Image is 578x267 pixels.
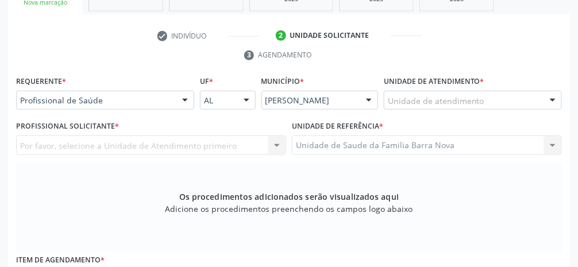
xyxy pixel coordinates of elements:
[20,95,171,106] span: Profissional de Saúde
[179,191,399,203] span: Os procedimentos adicionados serão visualizados aqui
[292,118,383,136] label: Unidade de referência
[384,73,484,91] label: Unidade de atendimento
[16,118,119,136] label: Profissional Solicitante
[200,73,213,91] label: UF
[261,73,305,91] label: Município
[165,203,413,215] span: Adicione os procedimentos preenchendo os campos logo abaixo
[204,95,232,106] span: AL
[16,73,66,91] label: Requerente
[265,95,354,106] span: [PERSON_NAME]
[290,30,369,41] div: Unidade solicitante
[276,30,286,41] div: 2
[388,95,484,107] span: Unidade de atendimento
